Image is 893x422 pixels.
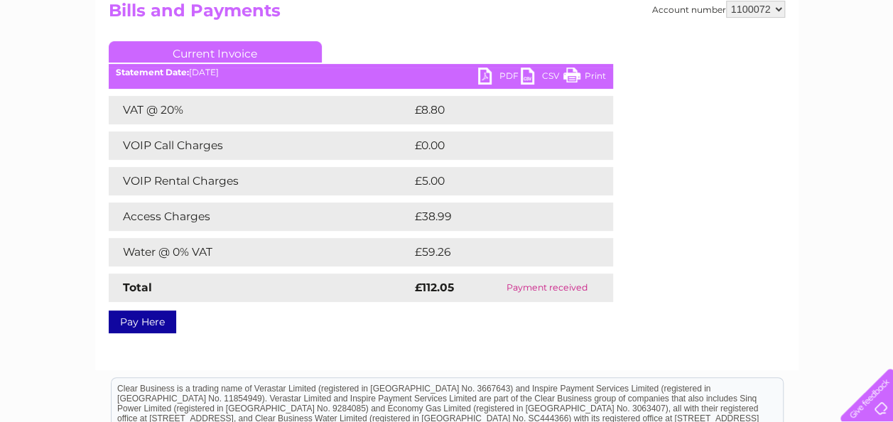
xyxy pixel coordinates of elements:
a: Water [643,60,670,71]
a: PDF [478,67,521,88]
a: CSV [521,67,563,88]
div: [DATE] [109,67,613,77]
a: 0333 014 3131 [625,7,723,25]
strong: Total [123,281,152,294]
td: £8.80 [411,96,580,124]
div: Account number [652,1,785,18]
strong: £112.05 [415,281,454,294]
a: Current Invoice [109,41,322,63]
td: Payment received [480,274,612,302]
a: Telecoms [718,60,761,71]
a: Print [563,67,606,88]
td: VOIP Call Charges [109,131,411,160]
td: £59.26 [411,238,585,266]
h2: Bills and Payments [109,1,785,28]
td: VOIP Rental Charges [109,167,411,195]
b: Statement Date: [116,67,189,77]
img: logo.png [31,37,104,80]
a: Energy [678,60,710,71]
td: Water @ 0% VAT [109,238,411,266]
td: £0.00 [411,131,580,160]
td: £5.00 [411,167,580,195]
a: Pay Here [109,310,176,333]
td: VAT @ 20% [109,96,411,124]
a: Blog [769,60,790,71]
div: Clear Business is a trading name of Verastar Limited (registered in [GEOGRAPHIC_DATA] No. 3667643... [112,8,783,69]
td: £38.99 [411,202,585,231]
a: Log out [846,60,880,71]
a: Contact [799,60,833,71]
td: Access Charges [109,202,411,231]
